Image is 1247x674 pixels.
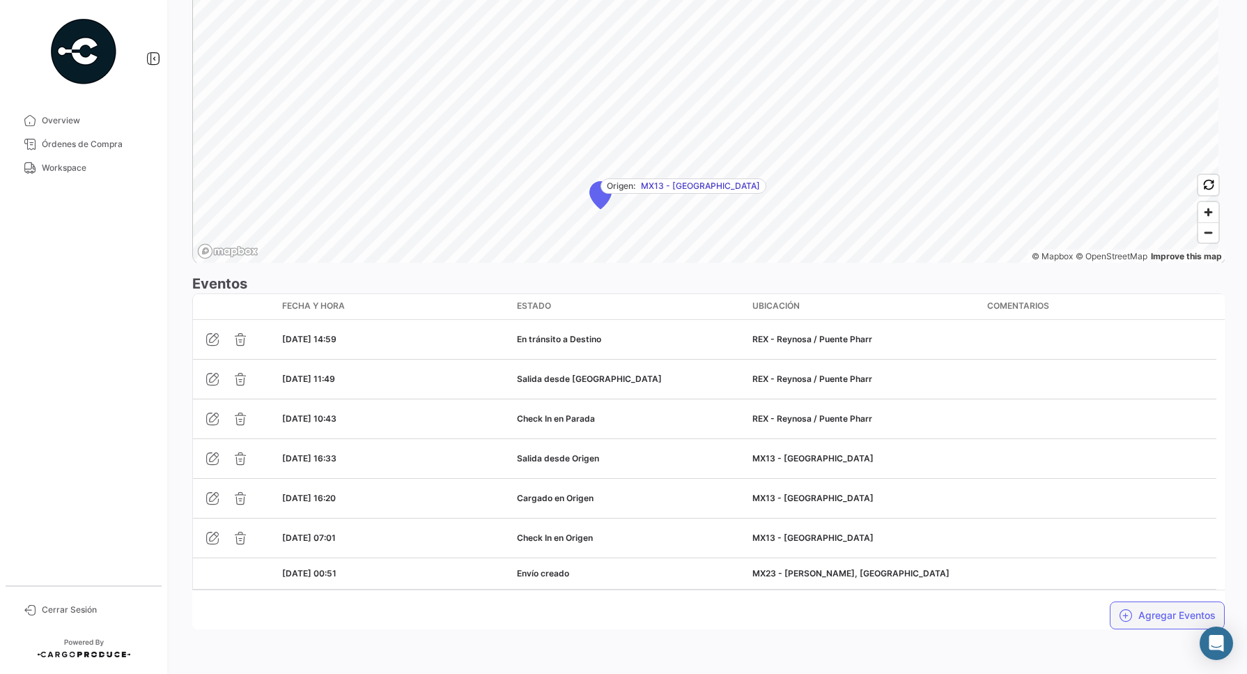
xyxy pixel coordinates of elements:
datatable-header-cell: Estado [511,294,746,319]
span: Zoom out [1198,223,1218,243]
div: Map marker [589,181,612,209]
div: REX - Reynosa / Puente Pharr [752,333,976,346]
span: Comentarios [987,300,1049,312]
span: [DATE] 14:59 [282,334,336,344]
span: Cerrar Sesión [42,604,150,616]
span: [DATE] 10:43 [282,413,336,424]
span: Estado [517,300,551,312]
span: Fecha y Hora [282,300,345,312]
div: Envío creado [517,567,741,580]
div: Check In en Parada [517,413,741,425]
a: Mapbox [1032,251,1073,261]
button: Zoom in [1198,202,1218,222]
img: powered-by.png [49,17,118,86]
div: MX13 - [GEOGRAPHIC_DATA] [752,532,976,544]
a: Mapbox logo [197,243,258,259]
div: En tránsito a Destino [517,333,741,346]
div: REX - Reynosa / Puente Pharr [752,413,976,425]
a: Órdenes de Compra [11,132,156,156]
a: Overview [11,109,156,132]
div: REX - Reynosa / Puente Pharr [752,373,976,385]
span: [DATE] 11:49 [282,374,335,384]
a: Workspace [11,156,156,180]
span: Órdenes de Compra [42,138,150,151]
div: MX23 - [PERSON_NAME], [GEOGRAPHIC_DATA] [752,567,976,580]
span: [DATE] 16:20 [282,493,336,503]
span: Overview [42,114,150,127]
div: Salida desde [GEOGRAPHIC_DATA] [517,373,741,385]
span: Workspace [42,162,150,174]
button: Agregar Eventos [1110,602,1225,629]
h3: Eventos [192,274,1225,293]
span: Origen: [607,180,635,192]
span: [DATE] 16:33 [282,453,336,464]
span: [DATE] 07:01 [282,533,336,543]
div: Salida desde Origen [517,452,741,465]
div: Abrir Intercom Messenger [1200,627,1233,660]
div: MX13 - [GEOGRAPHIC_DATA] [752,452,976,465]
datatable-header-cell: Ubicación [747,294,982,319]
button: Zoom out [1198,222,1218,243]
div: Cargado en Origen [517,492,741,505]
div: MX13 - [GEOGRAPHIC_DATA] [752,492,976,505]
span: Ubicación [752,300,800,312]
span: MX13 - [GEOGRAPHIC_DATA] [641,180,760,192]
a: Map feedback [1151,251,1222,261]
div: Check In en Origen [517,532,741,544]
a: OpenStreetMap [1076,251,1147,261]
datatable-header-cell: Fecha y Hora [277,294,511,319]
datatable-header-cell: Comentarios [982,294,1216,319]
span: [DATE] 00:51 [282,568,336,579]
